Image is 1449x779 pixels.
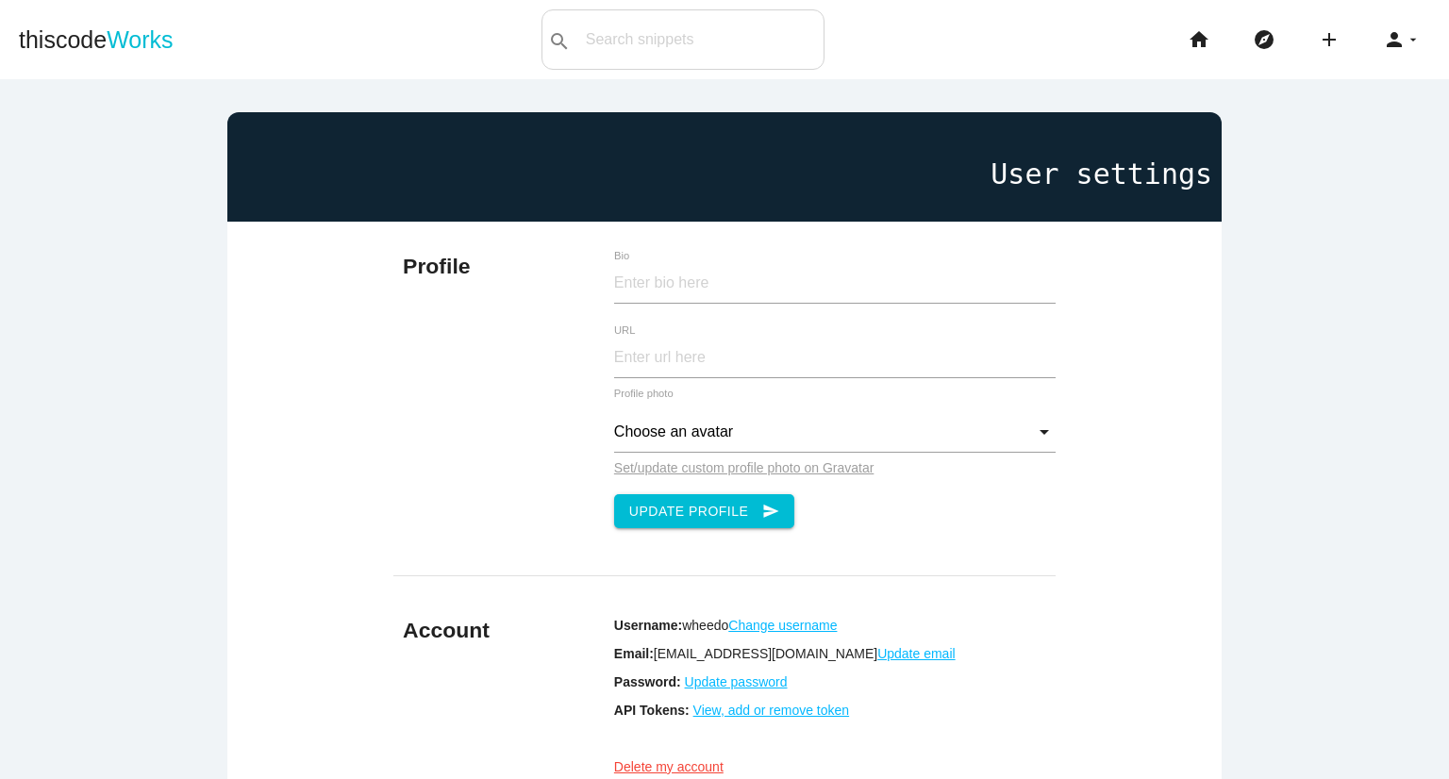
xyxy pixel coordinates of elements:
p: wheedo [614,618,1057,633]
a: Delete my account [614,759,724,774]
i: home [1188,9,1210,70]
input: Enter url here [614,338,1057,378]
button: Update Profilesend [614,494,795,528]
span: Works [107,26,173,53]
b: Password: [614,674,681,689]
i: search [548,11,571,72]
b: Profile [403,254,470,278]
b: Account [403,618,490,642]
i: add [1318,9,1341,70]
a: Set/update custom profile photo on Gravatar [614,460,874,475]
label: URL [614,324,984,337]
a: Change username [728,618,837,633]
a: Update email [877,646,956,661]
h1: User settings [237,158,1212,190]
i: explore [1253,9,1275,70]
a: Update password [685,674,788,689]
i: send [762,494,779,528]
a: thiscodeWorks [19,9,174,70]
button: search [542,10,576,69]
i: person [1383,9,1406,70]
b: API Tokens: [614,703,690,718]
i: arrow_drop_down [1406,9,1421,70]
b: Email: [614,646,654,661]
p: [EMAIL_ADDRESS][DOMAIN_NAME] [614,646,1057,661]
label: Bio [614,250,984,262]
label: Profile photo [614,388,674,399]
input: Enter bio here [614,263,1057,304]
a: View, add or remove token [693,703,850,718]
b: Username: [614,618,682,633]
input: Search snippets [576,20,824,59]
